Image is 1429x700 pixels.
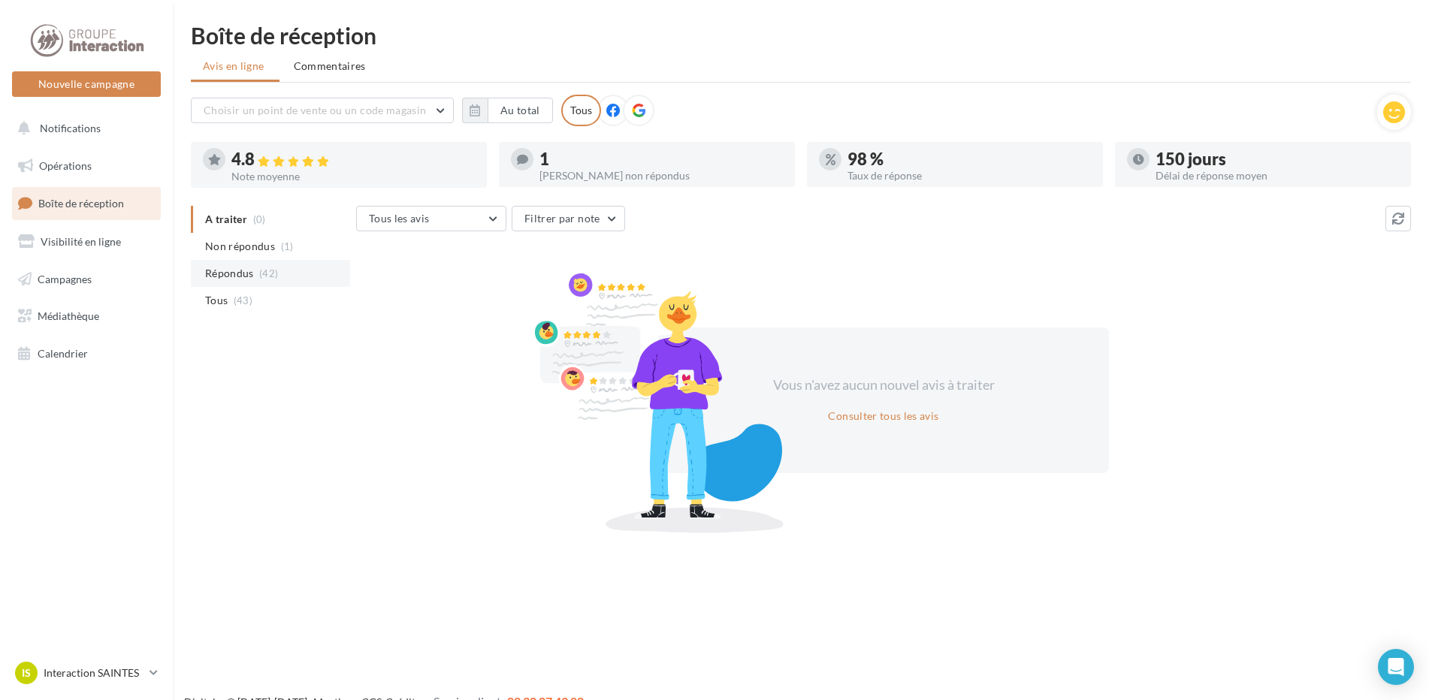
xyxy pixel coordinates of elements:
[259,267,278,279] span: (42)
[9,300,164,332] a: Médiathèque
[41,235,121,248] span: Visibilité en ligne
[38,309,99,322] span: Médiathèque
[12,659,161,687] a: IS Interaction SAINTES
[512,206,625,231] button: Filtrer par note
[1156,170,1399,181] div: Délai de réponse moyen
[9,264,164,295] a: Campagnes
[462,98,553,123] button: Au total
[234,294,252,306] span: (43)
[281,240,294,252] span: (1)
[9,187,164,219] a: Boîte de réception
[22,665,31,680] span: IS
[38,347,88,360] span: Calendrier
[369,212,430,225] span: Tous les avis
[847,170,1091,181] div: Taux de réponse
[191,98,454,123] button: Choisir un point de vente ou un code magasin
[754,376,1013,395] div: Vous n'avez aucun nouvel avis à traiter
[539,151,783,167] div: 1
[38,197,124,210] span: Boîte de réception
[191,24,1411,47] div: Boîte de réception
[9,226,164,258] a: Visibilité en ligne
[12,71,161,97] button: Nouvelle campagne
[231,171,475,182] div: Note moyenne
[38,272,92,285] span: Campagnes
[39,159,92,172] span: Opérations
[205,266,254,281] span: Répondus
[204,104,426,116] span: Choisir un point de vente ou un code magasin
[294,59,366,74] span: Commentaires
[205,239,275,254] span: Non répondus
[40,122,101,134] span: Notifications
[44,665,144,680] p: Interaction SAINTES
[488,98,553,123] button: Au total
[356,206,506,231] button: Tous les avis
[9,338,164,370] a: Calendrier
[9,113,158,144] button: Notifications
[539,170,783,181] div: [PERSON_NAME] non répondus
[1156,151,1399,167] div: 150 jours
[561,95,601,126] div: Tous
[822,407,944,425] button: Consulter tous les avis
[1378,649,1414,685] div: Open Intercom Messenger
[231,151,475,168] div: 4.8
[9,150,164,182] a: Opérations
[847,151,1091,167] div: 98 %
[205,293,228,308] span: Tous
